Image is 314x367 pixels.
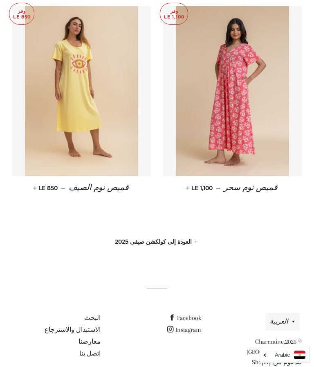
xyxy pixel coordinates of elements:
[35,184,58,192] span: LE 850
[275,352,290,358] i: Arabic
[188,184,213,192] span: LE 1,100
[9,3,34,24] p: وفر LE 850
[264,351,305,359] a: Arabic
[169,314,201,322] a: Facebook
[247,338,302,356] a: Charmaine [GEOGRAPHIC_DATA]
[12,176,151,199] a: قميص نوم الصيف — LE 850
[216,184,220,192] span: —
[61,184,65,192] span: —
[265,313,300,331] button: العربية
[252,358,302,366] a: مدعوم من Shopify
[115,238,199,245] a: ← العودة إلى كولكشن صيفى 2025
[224,183,278,192] span: قميص نوم سحر
[167,326,201,333] a: Instagram
[45,326,101,333] a: الاستبدال والاسترجاع
[84,314,101,322] a: البحث
[163,176,302,199] a: قميص نوم سحر — LE 1,100
[79,350,101,357] a: اتصل بنا
[160,3,188,24] p: وفر LE 1,100
[69,183,129,192] span: قميص نوم الصيف
[78,338,101,345] a: معارضنا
